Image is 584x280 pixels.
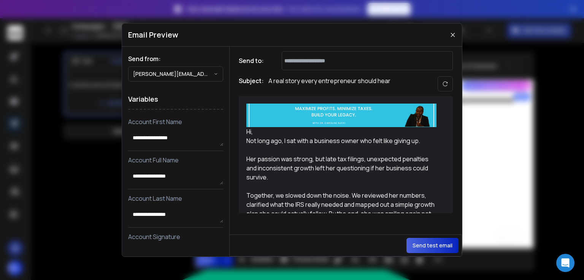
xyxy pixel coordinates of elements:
button: Send test email [406,238,459,253]
h1: Subject: [239,76,264,91]
h1: Send to: [239,56,269,65]
h1: Variables [128,89,223,110]
div: Hi, [246,104,436,136]
h1: Email Preview [128,30,178,40]
div: Together, we slowed down the noise. We reviewed her numbers, clarified what the IRS really needed... [246,191,436,245]
p: Account Signature [128,232,223,241]
p: Account Full Name [128,156,223,165]
div: Open Intercom Messenger [556,254,574,272]
p: Account First Name [128,117,223,126]
p: A real story every entrepreneur should hear [268,76,390,91]
p: Account Last Name [128,194,223,203]
h1: Send from: [128,54,223,63]
div: Not long ago, I sat with a business owner who felt like giving up. Her passion was strong, but la... [246,136,436,191]
p: [PERSON_NAME][EMAIL_ADDRESS][DOMAIN_NAME] [133,70,214,78]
